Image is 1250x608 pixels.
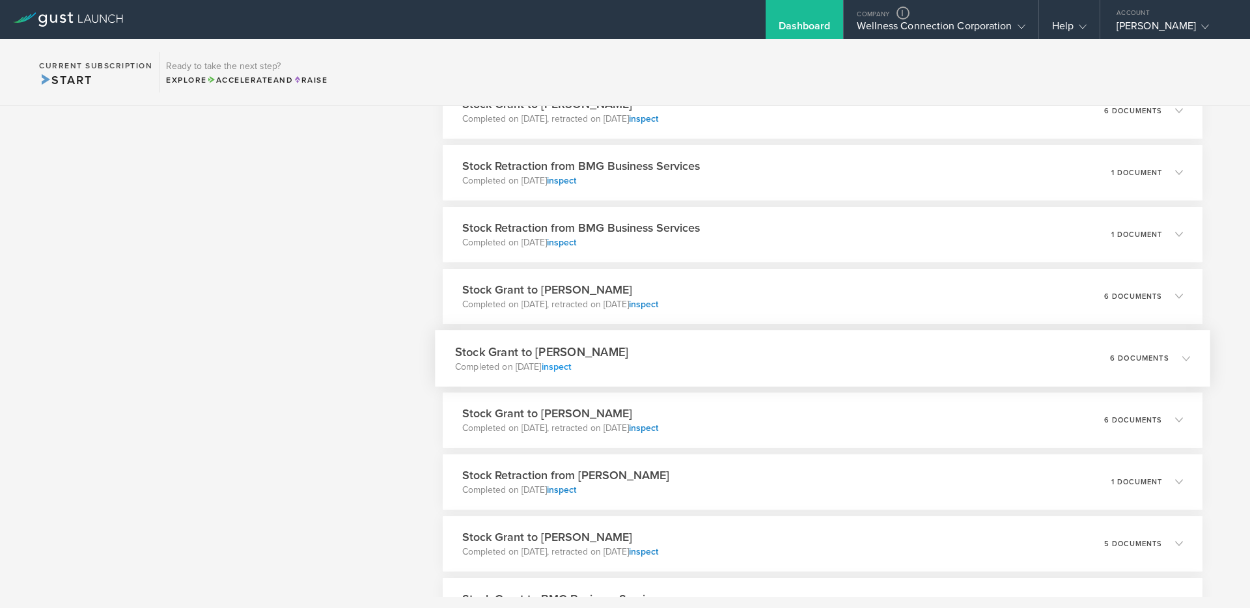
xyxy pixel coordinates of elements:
p: Completed on [DATE], retracted on [DATE] [462,546,658,559]
h2: Current Subscription [39,62,152,70]
h3: Stock Retraction from BMG Business Services [462,158,700,174]
a: inspect [629,113,658,124]
p: 6 documents [1110,354,1169,361]
p: 6 documents [1104,417,1162,424]
div: Wellness Connection Corporation [857,20,1025,39]
p: Completed on [DATE], retracted on [DATE] [462,422,658,435]
p: 1 document [1111,169,1162,176]
h3: Stock Grant to BMG Business Services [462,590,663,607]
div: [PERSON_NAME] [1117,20,1227,39]
a: inspect [547,484,576,495]
h3: Stock Grant to [PERSON_NAME] [462,529,658,546]
span: and [207,76,294,85]
a: inspect [547,237,576,248]
div: Dashboard [779,20,831,39]
p: 1 document [1111,231,1162,238]
a: inspect [629,299,658,310]
p: Completed on [DATE] [455,360,628,373]
span: Accelerate [207,76,273,85]
h3: Stock Grant to [PERSON_NAME] [462,405,658,422]
h3: Stock Grant to [PERSON_NAME] [462,281,658,298]
p: Completed on [DATE], retracted on [DATE] [462,113,658,126]
div: Ready to take the next step?ExploreAccelerateandRaise [159,52,334,92]
p: 6 documents [1104,293,1162,300]
h3: Stock Retraction from BMG Business Services [462,219,700,236]
a: inspect [629,546,658,557]
p: Completed on [DATE] [462,484,669,497]
p: 5 documents [1104,540,1162,547]
h3: Stock Retraction from [PERSON_NAME] [462,467,669,484]
p: Completed on [DATE], retracted on [DATE] [462,298,658,311]
a: inspect [629,422,658,434]
div: Help [1052,20,1087,39]
p: Completed on [DATE] [462,174,700,187]
p: 1 document [1111,478,1162,486]
h3: Stock Grant to [PERSON_NAME] [455,343,628,361]
div: Explore [166,74,327,86]
p: 6 documents [1104,107,1162,115]
p: Completed on [DATE] [462,236,700,249]
a: inspect [547,175,576,186]
a: inspect [541,361,571,372]
h3: Ready to take the next step? [166,62,327,71]
span: Start [39,73,92,87]
span: Raise [293,76,327,85]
